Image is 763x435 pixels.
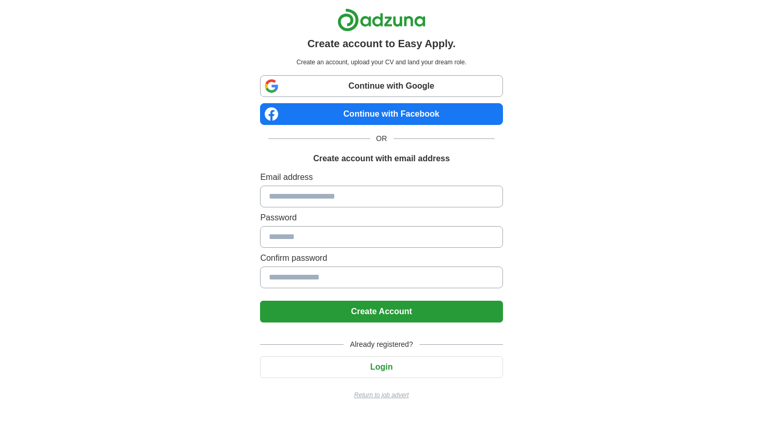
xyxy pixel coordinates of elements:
button: Login [260,356,502,378]
label: Password [260,212,502,224]
a: Login [260,362,502,371]
p: Create an account, upload your CV and land your dream role. [262,58,500,67]
a: Continue with Facebook [260,103,502,125]
span: Already registered? [344,339,419,350]
a: Return to job advert [260,390,502,400]
button: Create Account [260,301,502,322]
h1: Create account with email address [313,152,449,165]
label: Email address [260,171,502,184]
h1: Create account to Easy Apply. [307,36,456,51]
span: OR [370,133,393,144]
label: Confirm password [260,252,502,264]
a: Continue with Google [260,75,502,97]
img: Adzuna logo [337,8,426,32]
